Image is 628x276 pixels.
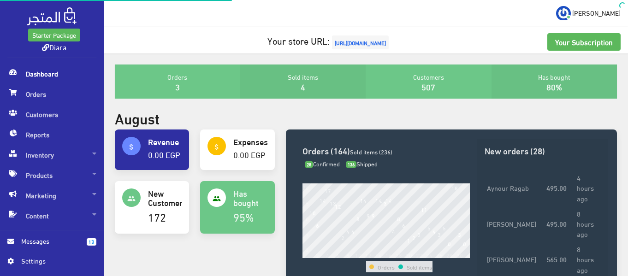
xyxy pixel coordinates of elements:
a: 13 Messages [7,236,96,256]
div: 8 [346,252,350,258]
div: 28 [446,252,453,258]
div: Customers [366,65,491,99]
h4: Expenses [233,137,267,146]
span: Confirmed [305,158,340,169]
div: Orders [115,65,240,99]
a: Diara [42,40,66,53]
span: [PERSON_NAME] [572,7,621,18]
div: 20 [406,252,412,258]
div: 2 [316,252,319,258]
div: 14 [375,252,382,258]
i: people [213,194,221,203]
a: 3 [175,79,180,94]
span: Sold items (236) [350,146,392,157]
a: 0.00 EGP [233,147,266,162]
a: 172 [148,206,166,226]
strong: 495.00 [546,218,567,229]
div: 30 [456,252,463,258]
span: Orders [7,84,96,104]
div: 22 [416,252,422,258]
div: 24 [426,252,432,258]
strong: 565.00 [546,254,567,264]
h3: New orders (28) [485,146,600,155]
a: 0.00 EGP [148,147,180,162]
span: Shipped [346,158,378,169]
span: Content [7,206,96,226]
td: 8 hours ago [575,206,600,241]
a: 507 [421,79,435,94]
i: attach_money [213,143,221,151]
span: Customers [7,104,96,124]
div: 18 [396,252,402,258]
span: Products [7,165,96,185]
span: 13 [87,238,96,246]
div: 6 [336,252,339,258]
h2: August [115,110,160,126]
strong: 495.00 [546,182,567,193]
h4: New Customers [148,188,182,207]
a: ... [PERSON_NAME] [556,6,621,20]
span: Messages [21,236,79,246]
div: 12 [365,252,372,258]
a: 95% [233,206,254,226]
td: 4 hours ago [575,170,600,206]
td: Sold items [406,261,432,272]
img: ... [556,6,571,21]
div: 16 [385,252,392,258]
h4: Revenue [148,137,182,146]
div: Sold items [240,65,366,99]
i: people [127,194,136,203]
h3: Orders (164) [302,146,470,155]
div: Has bought [492,65,617,99]
span: Marketing [7,185,96,206]
td: Orders [377,261,395,272]
span: [URL][DOMAIN_NAME] [332,35,389,49]
span: Inventory [7,145,96,165]
h4: Has bought [233,188,267,207]
span: Dashboard [7,64,96,84]
img: . [27,7,77,25]
span: Reports [7,124,96,145]
a: Settings [7,256,96,270]
td: [PERSON_NAME] [485,206,544,241]
span: Settings [21,256,89,266]
a: Starter Package [28,29,80,41]
a: 80% [546,79,562,94]
div: 26 [436,252,443,258]
i: attach_money [127,143,136,151]
div: 10 [355,252,361,258]
div: 4 [326,252,329,258]
a: 4 [301,79,305,94]
td: Aynour Ragab [485,170,544,206]
span: 136 [346,161,356,168]
a: Your store URL:[URL][DOMAIN_NAME] [267,32,391,49]
span: 28 [305,161,313,168]
a: Your Subscription [547,33,621,51]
